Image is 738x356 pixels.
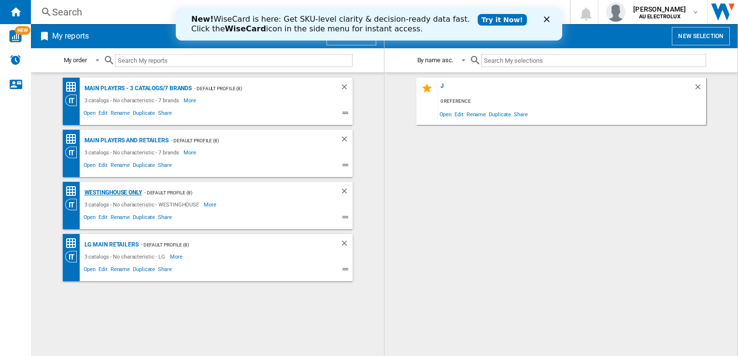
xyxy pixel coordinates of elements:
span: Duplicate [131,213,156,224]
div: 3 catalogs - No characteristic - 7 brands [82,95,184,106]
div: Delete [340,82,353,95]
span: Open [82,109,98,120]
span: [PERSON_NAME] [633,4,686,14]
div: Category View [65,95,82,106]
div: 3 catalogs - No characteristic - 7 brands [82,147,184,158]
input: Search My reports [115,54,353,67]
div: Price Matrix [65,237,82,249]
span: Share [156,109,173,120]
div: - Default profile (8) [192,82,320,95]
span: Duplicate [131,161,156,172]
span: Rename [109,213,131,224]
div: Delete [340,135,353,147]
div: Delete [694,82,706,96]
div: LG main retailers [82,239,139,251]
div: Close [368,9,378,14]
span: Share [156,161,173,172]
span: More [184,147,198,158]
span: More [184,95,198,106]
button: New selection [672,27,730,45]
div: Price Matrix [65,133,82,145]
span: Edit [97,109,109,120]
div: 0 reference [438,96,706,108]
div: By name asc. [417,56,454,64]
div: Category View [65,251,82,262]
div: j [438,82,694,96]
div: Search [52,5,545,19]
span: Share [156,213,173,224]
div: Westinghouse only [82,187,142,199]
div: Price Matrix [65,81,82,93]
div: Delete [340,187,353,199]
span: Rename [465,108,487,121]
span: Open [438,108,454,121]
div: 3 catalogs - No characteristic - WESTINGHOUSE [82,199,204,210]
span: Share [156,265,173,276]
span: Edit [97,213,109,224]
b: AU ELECTROLUX [639,14,681,20]
div: My order [64,56,87,64]
span: Duplicate [131,109,156,120]
div: 3 catalogs - No characteristic - LG [82,251,170,262]
div: Category View [65,147,82,158]
span: Open [82,213,98,224]
div: Category View [65,199,82,210]
div: - Default profile (8) [139,239,321,251]
span: NEW [15,26,30,35]
div: Main players and retailers [82,135,169,147]
span: More [170,251,184,262]
span: Edit [97,161,109,172]
span: Duplicate [487,108,512,121]
div: Delete [340,239,353,251]
h2: My reports [50,27,91,45]
span: More [204,199,218,210]
div: - Default profile (8) [169,135,321,147]
span: Open [82,161,98,172]
span: Rename [109,161,131,172]
span: Share [512,108,529,121]
span: Rename [109,265,131,276]
span: Duplicate [131,265,156,276]
div: - Default profile (8) [142,187,321,199]
div: Price Matrix [65,185,82,197]
img: profile.jpg [606,2,625,22]
iframe: Intercom live chat banner [176,8,562,41]
span: Edit [453,108,465,121]
span: Rename [109,109,131,120]
span: Open [82,265,98,276]
span: Edit [97,265,109,276]
div: Main players - 3 catalogs/7 brands [82,82,192,95]
input: Search My selections [481,54,706,67]
img: alerts-logo.svg [10,54,21,66]
img: wise-card.svg [9,30,22,42]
